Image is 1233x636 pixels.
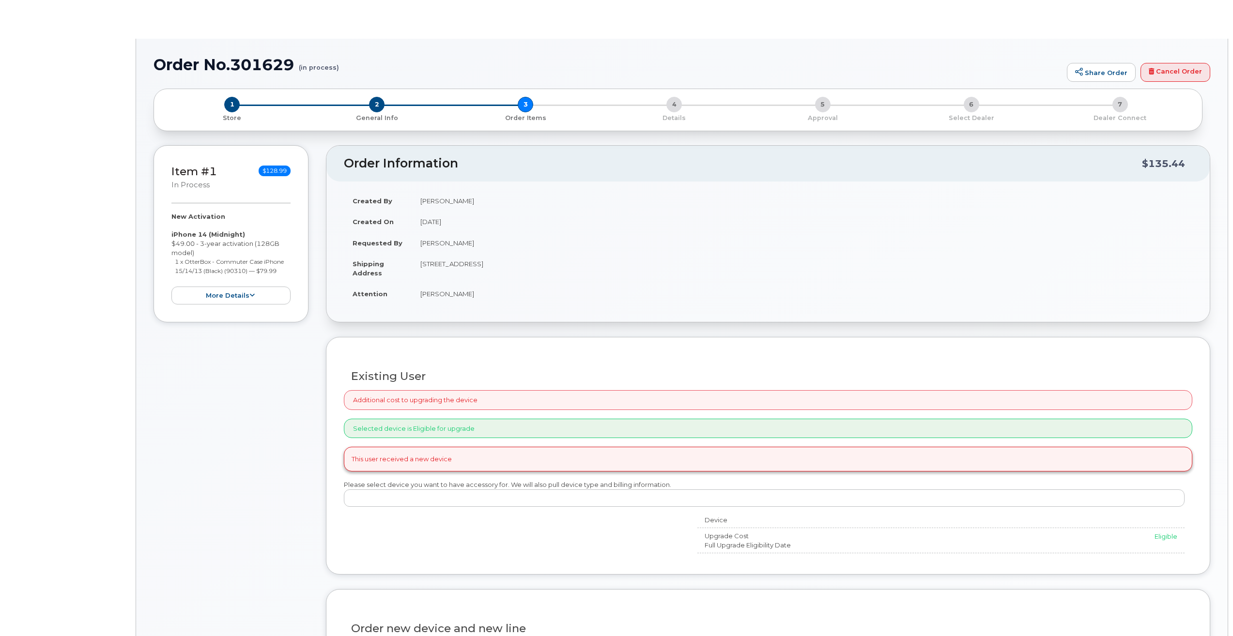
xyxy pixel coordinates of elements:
strong: Attention [353,290,387,298]
small: 1 x OtterBox - Commuter Case iPhone 15/14/13 (Black) (90310) — $79.99 [175,258,284,274]
a: Share Order [1067,63,1136,82]
div: $135.44 [1142,154,1185,173]
small: in process [171,181,210,189]
td: [PERSON_NAME] [412,283,1192,304]
div: $49.00 - 3-year activation (128GB model) [171,212,291,304]
div: Full Upgrade Eligibility Date [697,541,900,550]
div: Eligible [908,532,1177,541]
td: [PERSON_NAME] [412,190,1192,212]
p: Store [166,114,299,122]
span: 2 [369,97,385,112]
h2: Order Information [344,157,1142,170]
strong: New Activation [171,212,225,220]
button: more details [171,287,291,304]
div: This user received a new device [344,447,1192,471]
a: Cancel Order [1141,63,1210,82]
strong: Requested By [353,239,402,247]
span: 1 [224,97,240,112]
div: Additional cost to upgrading the device [344,390,1192,410]
div: Selected device is Eligible for upgrade [344,419,1192,439]
span: $128.99 [259,166,291,176]
h3: Existing User [351,370,1185,382]
td: [STREET_ADDRESS] [412,253,1192,283]
a: 1 Store [162,112,303,122]
h3: Order new device and new line [351,622,1185,635]
td: [PERSON_NAME] [412,232,1192,254]
div: Upgrade Cost [697,531,900,541]
p: General Info [307,114,447,122]
small: (in process) [299,56,339,71]
strong: Created On [353,218,394,226]
strong: iPhone 14 (Midnight) [171,230,245,238]
strong: Shipping Address [353,260,384,277]
a: 2 General Info [303,112,451,122]
div: Device [697,515,900,525]
strong: Created By [353,197,392,205]
h1: Order No.301629 [154,56,1062,73]
a: Item #1 [171,165,217,178]
td: [DATE] [412,211,1192,232]
div: Please select device you want to have accessory for. We will also pull device type and billing in... [344,480,1192,507]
